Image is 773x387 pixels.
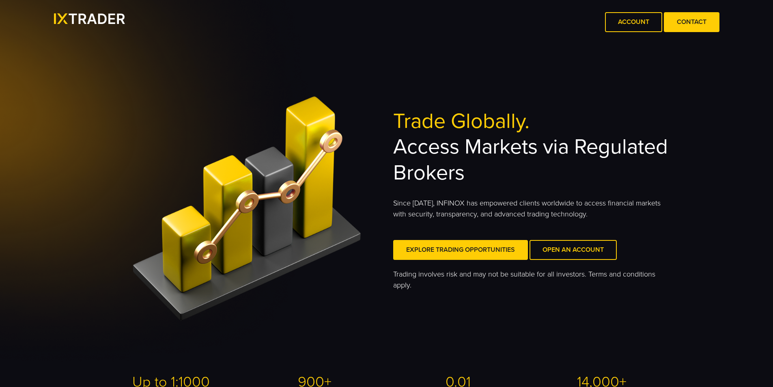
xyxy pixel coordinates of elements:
span: Trade Globally. [393,108,530,134]
h2: Access Markets via Regulated Brokers [393,108,671,186]
p: Trading involves risk and may not be suitable for all investors. Terms and conditions apply. [393,269,671,291]
a: Explore Trading Opportunities [393,240,528,260]
a: Account [605,12,662,32]
a: Contact [664,12,719,32]
img: <h2><span>Trade Globally.</span><br> Access Markets via Regulated Brokers</h2> [103,91,380,329]
p: Since [DATE], INFINOX has empowered clients worldwide to access financial markets with security, ... [393,198,671,220]
a: Open an Account [530,240,617,260]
